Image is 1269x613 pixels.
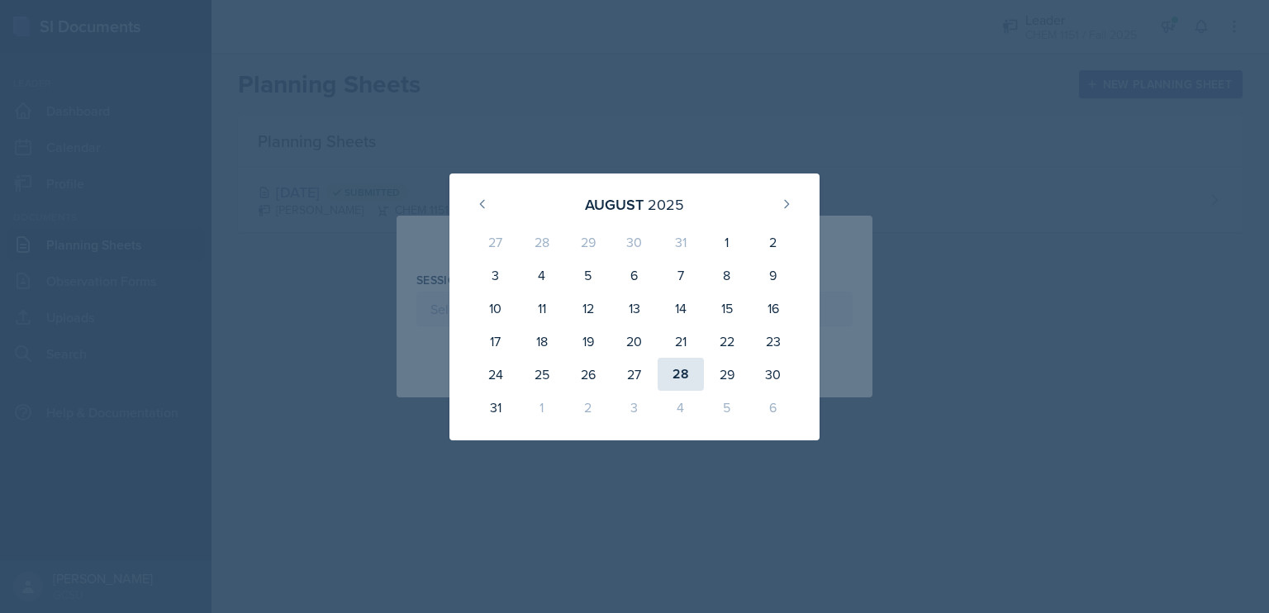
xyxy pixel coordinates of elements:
div: 2 [565,391,611,424]
div: 27 [611,358,658,391]
div: 5 [704,391,750,424]
div: 7 [658,259,704,292]
div: 29 [565,226,611,259]
div: 19 [565,325,611,358]
div: 26 [565,358,611,391]
div: 30 [611,226,658,259]
div: 14 [658,292,704,325]
div: 8 [704,259,750,292]
div: 28 [658,358,704,391]
div: 18 [519,325,565,358]
div: 6 [611,259,658,292]
div: 4 [519,259,565,292]
div: 12 [565,292,611,325]
div: 16 [750,292,796,325]
div: 31 [658,226,704,259]
div: 3 [473,259,519,292]
div: 28 [519,226,565,259]
div: 10 [473,292,519,325]
div: 27 [473,226,519,259]
div: August [585,193,644,216]
div: 4 [658,391,704,424]
div: 1 [519,391,565,424]
div: 11 [519,292,565,325]
div: 31 [473,391,519,424]
div: 20 [611,325,658,358]
div: 15 [704,292,750,325]
div: 21 [658,325,704,358]
div: 22 [704,325,750,358]
div: 3 [611,391,658,424]
div: 2025 [648,193,684,216]
div: 13 [611,292,658,325]
div: 17 [473,325,519,358]
div: 29 [704,358,750,391]
div: 23 [750,325,796,358]
div: 24 [473,358,519,391]
div: 2 [750,226,796,259]
div: 1 [704,226,750,259]
div: 25 [519,358,565,391]
div: 30 [750,358,796,391]
div: 9 [750,259,796,292]
div: 5 [565,259,611,292]
div: 6 [750,391,796,424]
